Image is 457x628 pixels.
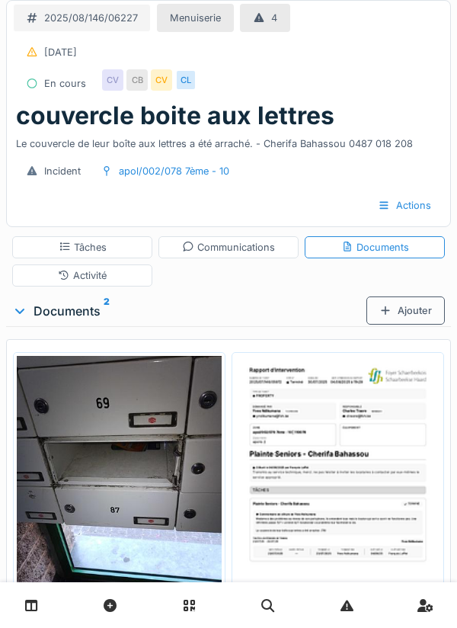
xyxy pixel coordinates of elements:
div: CL [175,69,197,91]
div: 4 [271,11,277,25]
div: Ajouter [366,296,445,325]
div: apol/002/078 7ème - 10 [119,164,229,178]
div: CV [102,69,123,91]
sup: 2 [104,302,110,320]
div: Menuiserie [170,11,221,25]
div: Activité [58,268,107,283]
div: Le couvercle de leur boîte aux lettres a été arraché. - Cherifa Bahassou 0487 018 208 [16,130,441,151]
div: Tâches [59,240,107,255]
h1: couvercle boite aux lettres [16,101,334,130]
div: Actions [365,191,444,219]
div: [DATE] [44,45,77,59]
div: 2025/08/146/06227 [44,11,138,25]
div: Documents [12,302,366,320]
div: Documents [341,240,409,255]
div: En cours [44,76,86,91]
div: CB [126,69,148,91]
div: Communications [182,240,275,255]
div: Incident [44,164,81,178]
div: CV [151,69,172,91]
